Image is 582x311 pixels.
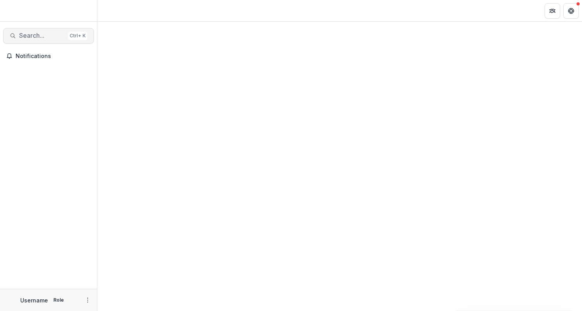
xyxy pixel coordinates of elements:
[16,53,91,60] span: Notifications
[545,3,560,19] button: Partners
[68,32,87,40] div: Ctrl + K
[51,297,66,304] p: Role
[563,3,579,19] button: Get Help
[83,295,92,305] button: More
[3,28,94,44] button: Search...
[101,5,134,16] nav: breadcrumb
[3,50,94,62] button: Notifications
[19,32,65,39] span: Search...
[20,296,48,304] p: Username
